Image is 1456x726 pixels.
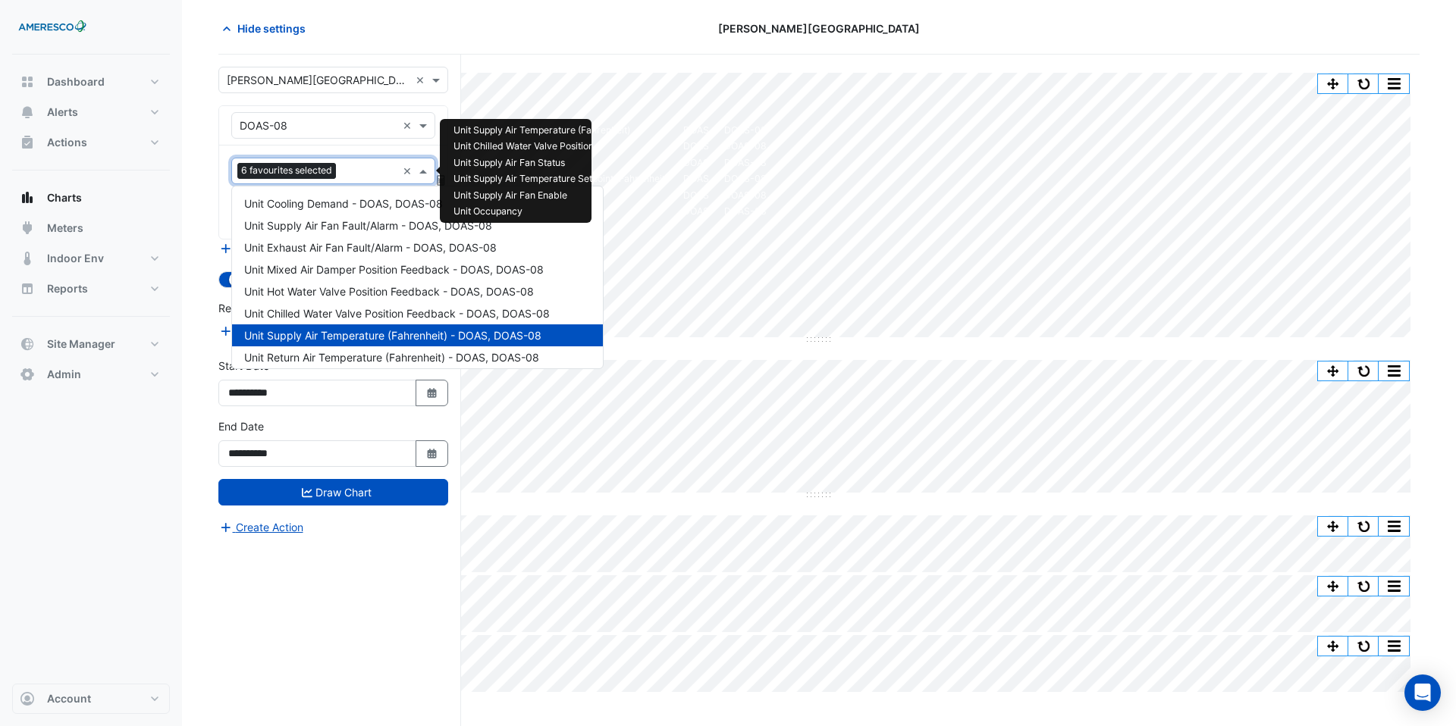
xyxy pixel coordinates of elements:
[47,336,115,352] span: Site Manager
[244,351,539,364] span: Unit Return Air Temperature (Fahrenheit) - DOAS, DOAS-08
[1379,517,1409,536] button: More Options
[1348,361,1379,380] button: Reset
[446,122,676,139] td: Unit Supply Air Temperature (Fahrenheit)
[403,163,416,179] span: Clear
[218,358,269,374] label: Start Date
[12,127,170,158] button: Actions
[12,183,170,213] button: Charts
[20,190,35,205] app-icon: Charts
[20,251,35,266] app-icon: Indoor Env
[12,67,170,97] button: Dashboard
[1348,577,1379,596] button: Reset
[676,139,717,155] td: DOAS
[237,20,306,36] span: Hide settings
[47,367,81,382] span: Admin
[1318,517,1348,536] button: Pan
[717,139,774,155] td: DOAS-08
[218,240,310,258] button: Add Equipment
[244,197,443,210] span: Unit Cooling Demand - DOAS, DOAS-08
[717,155,774,171] td: DOAS-08
[403,117,416,133] span: Clear
[12,274,170,304] button: Reports
[676,155,717,171] td: DOAS
[47,691,91,706] span: Account
[47,281,88,296] span: Reports
[676,122,717,139] td: DOAS
[425,447,439,460] fa-icon: Select Date
[676,171,717,188] td: DOAS
[1348,74,1379,93] button: Reset
[717,187,774,204] td: DOAS-08
[416,72,428,88] span: Clear
[446,171,676,188] td: Unit Supply Air Temperature Setpoint (Fahrenheit)
[244,307,550,320] span: Unit Chilled Water Valve Position Feedback - DOAS, DOAS-08
[244,285,534,298] span: Unit Hot Water Valve Position Feedback - DOAS, DOAS-08
[12,684,170,714] button: Account
[1318,577,1348,596] button: Pan
[1379,74,1409,93] button: More Options
[12,243,170,274] button: Indoor Env
[676,204,717,221] td: DOAS
[218,479,448,505] button: Draw Chart
[12,359,170,390] button: Admin
[20,221,35,236] app-icon: Meters
[1379,361,1409,380] button: More Options
[218,300,298,316] label: Reference Lines
[47,105,78,120] span: Alerts
[20,367,35,382] app-icon: Admin
[47,251,104,266] span: Indoor Env
[446,155,676,171] td: Unit Supply Air Fan Status
[718,20,920,36] span: [PERSON_NAME][GEOGRAPHIC_DATA]
[717,171,774,188] td: DOAS-08
[20,135,35,150] app-icon: Actions
[218,322,331,340] button: Add Reference Line
[1348,637,1379,656] button: Reset
[47,190,82,205] span: Charts
[1379,577,1409,596] button: More Options
[18,12,86,42] img: Company Logo
[47,221,83,236] span: Meters
[244,263,544,276] span: Unit Mixed Air Damper Position Feedback - DOAS, DOAS-08
[1379,637,1409,656] button: More Options
[20,336,35,352] app-icon: Site Manager
[717,122,774,139] td: DOAS-08
[1318,74,1348,93] button: Pan
[237,163,336,178] span: 6 favourites selected
[20,281,35,296] app-icon: Reports
[446,187,676,204] td: Unit Supply Air Fan Enable
[232,186,603,368] div: Options List
[676,187,717,204] td: DOAS
[12,213,170,243] button: Meters
[12,329,170,359] button: Site Manager
[1318,637,1348,656] button: Pan
[446,139,676,155] td: Unit Chilled Water Valve Position
[1404,674,1441,711] div: Open Intercom Messenger
[218,15,315,42] button: Hide settings
[244,241,497,254] span: Unit Exhaust Air Fan Fault/Alarm - DOAS, DOAS-08
[717,204,774,221] td: DOAS-08
[47,135,87,150] span: Actions
[244,329,541,342] span: Unit Supply Air Temperature (Fahrenheit) - DOAS, DOAS-08
[1348,517,1379,536] button: Reset
[20,74,35,89] app-icon: Dashboard
[47,74,105,89] span: Dashboard
[218,418,264,434] label: End Date
[244,219,492,232] span: Unit Supply Air Fan Fault/Alarm - DOAS, DOAS-08
[446,204,676,221] td: Unit Occupancy
[20,105,35,120] app-icon: Alerts
[218,518,304,536] button: Create Action
[425,386,439,399] fa-icon: Select Date
[12,97,170,127] button: Alerts
[1318,361,1348,380] button: Pan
